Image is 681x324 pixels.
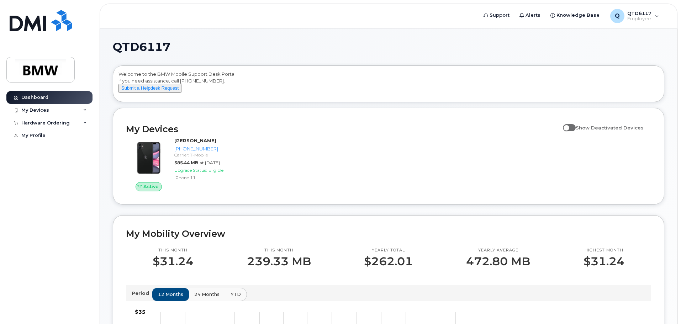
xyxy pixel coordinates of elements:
[231,291,241,298] span: YTD
[364,255,413,268] p: $262.01
[174,138,216,143] strong: [PERSON_NAME]
[132,290,152,297] p: Period
[113,42,170,52] span: QTD6117
[200,160,220,165] span: at [DATE]
[194,291,220,298] span: 24 months
[118,71,659,99] div: Welcome to the BMW Mobile Support Desk Portal If you need assistance, call [PHONE_NUMBER].
[153,248,194,253] p: This month
[650,293,676,319] iframe: Messenger Launcher
[118,84,181,93] button: Submit a Helpdesk Request
[247,255,311,268] p: 239.33 MB
[118,85,181,91] a: Submit a Helpdesk Request
[364,248,413,253] p: Yearly total
[576,125,644,131] span: Show Deactivated Devices
[126,124,559,134] h2: My Devices
[584,255,624,268] p: $31.24
[174,175,248,181] div: iPhone 11
[563,121,569,127] input: Show Deactivated Devices
[126,228,651,239] h2: My Mobility Overview
[135,309,146,315] tspan: $35
[153,255,194,268] p: $31.24
[466,248,530,253] p: Yearly average
[143,183,159,190] span: Active
[208,168,223,173] span: Eligible
[174,168,207,173] span: Upgrade Status:
[126,137,251,191] a: Active[PERSON_NAME][PHONE_NUMBER]Carrier: T-Mobile585.44 MBat [DATE]Upgrade Status:EligibleiPhone 11
[132,141,166,175] img: iPhone_11.jpg
[466,255,530,268] p: 472.80 MB
[174,152,248,158] div: Carrier: T-Mobile
[584,248,624,253] p: Highest month
[174,145,248,152] div: [PHONE_NUMBER]
[174,160,198,165] span: 585.44 MB
[247,248,311,253] p: This month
